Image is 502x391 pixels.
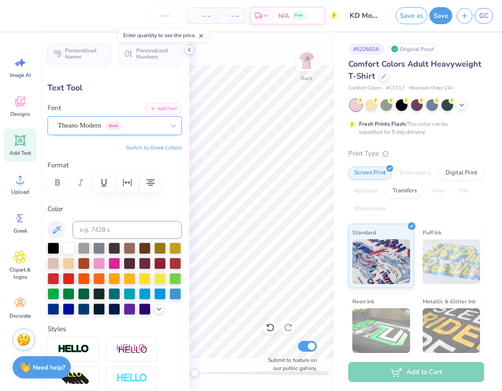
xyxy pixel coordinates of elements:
span: Upload [11,188,29,195]
div: Print Type [348,149,484,159]
input: – – [147,8,182,24]
span: GC [479,11,489,21]
strong: Need help? [33,363,65,372]
div: Accessibility label [190,369,199,378]
input: Untitled Design [343,7,387,25]
button: Save [429,7,452,24]
span: Minimum Order: 24 + [409,85,454,92]
div: Rhinestones [348,202,392,216]
a: GC [475,8,493,24]
div: Screen Print [348,166,392,180]
div: Original Proof [389,43,439,55]
button: Personalized Numbers [119,43,182,64]
span: – – [221,11,239,21]
span: Designs [10,110,30,118]
span: Decorate [9,312,31,319]
div: Applique [348,184,384,198]
img: Puff Ink [423,239,480,284]
span: Comfort Colors [348,85,381,92]
img: Neon Ink [352,308,410,353]
label: Styles [48,324,66,334]
div: Transfers [387,184,423,198]
span: N/A [278,11,289,21]
strong: Fresh Prints Flash: [359,120,407,127]
button: Add Font [145,103,182,115]
img: Negative Space [116,373,147,383]
label: Format [48,160,182,170]
span: Metallic & Glitter Ink [423,297,476,306]
input: e.g. 7428 c [73,221,182,239]
img: Stroke [58,344,89,354]
div: Text Tool [48,82,182,94]
img: 3D Illusion [58,371,89,386]
span: # C1717 [386,85,405,92]
label: Font [48,103,61,113]
div: Back [301,74,312,82]
img: Standard [352,239,410,284]
span: Puff Ink [423,228,441,237]
div: Vinyl [425,184,450,198]
div: Digital Print [440,166,483,180]
button: Personalized Names [48,43,111,64]
span: Image AI [10,72,31,79]
label: Color [48,204,182,214]
div: Enter quantity to see the price. [118,29,209,42]
button: Switch to Greek Letters [126,144,182,151]
div: This color can be expedited for 5 day delivery. [359,120,469,136]
span: Personalized Names [65,47,105,60]
div: Foil [453,184,474,198]
span: Free [294,13,303,19]
div: # 522602A [348,43,384,55]
img: Metallic & Glitter Ink [423,308,480,353]
span: Add Text [9,149,31,157]
span: – – [193,11,211,21]
div: Embroidery [394,166,437,180]
img: Back [298,52,316,70]
span: Greek [13,227,27,234]
span: Standard [352,228,376,237]
img: Shadow [116,344,147,355]
span: Personalized Numbers [136,47,177,60]
span: Clipart & logos [5,266,35,280]
button: Save as [396,7,427,24]
span: Neon Ink [352,297,374,306]
label: Submit to feature on our public gallery. [263,356,317,372]
span: Comfort Colors Adult Heavyweight T-Shirt [348,59,481,81]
